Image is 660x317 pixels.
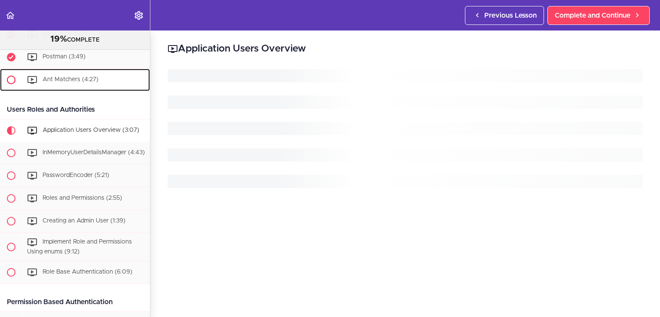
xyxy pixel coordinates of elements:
svg: Settings Menu [134,10,144,21]
span: Ant Matchers (4:27) [43,76,98,82]
svg: Back to course curriculum [5,10,15,21]
span: Application Users Overview (3:07) [43,127,139,133]
span: Role Base Authentication (6:09) [43,269,132,275]
span: Creating an Admin User (1:39) [43,218,125,224]
span: Previous Lesson [484,10,537,21]
span: PasswordEncoder (5:21) [43,172,109,178]
div: COMPLETE [11,34,139,45]
span: InMemoryUserDetailsManager (4:43) [43,149,145,155]
h2: Application Users Overview [168,42,643,56]
span: Postman (3:49) [43,54,86,60]
span: 19% [50,35,67,43]
a: Complete and Continue [547,6,650,25]
svg: Loading [168,69,643,188]
a: Previous Lesson [465,6,544,25]
span: Complete and Continue [555,10,630,21]
span: Implement Role and Permissions Using enums (9:12) [27,239,132,255]
span: Roles and Permissions (2:55) [43,195,122,201]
